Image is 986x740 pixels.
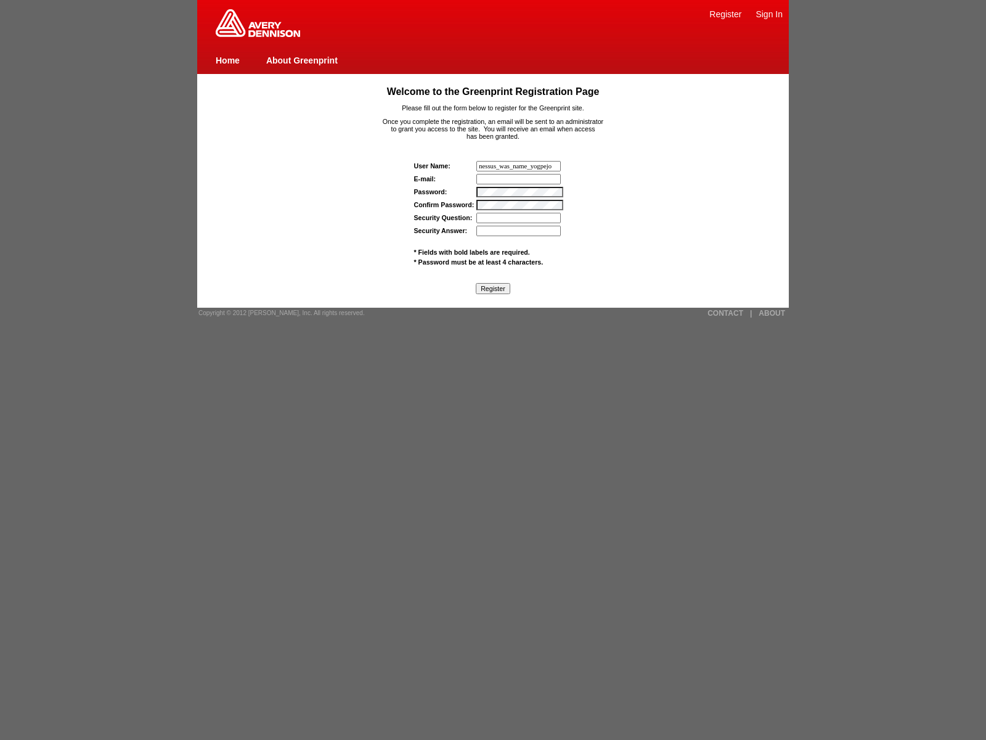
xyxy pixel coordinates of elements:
a: CONTACT [707,309,743,318]
label: E-mail: [414,175,436,183]
p: Once you complete the registration, an email will be sent to an administrator to grant you access... [221,118,765,140]
span: * Fields with bold labels are required. [414,249,530,256]
a: About Greenprint [266,55,338,65]
span: Copyright © 2012 [PERSON_NAME], Inc. All rights reserved. [198,310,365,316]
a: Greenprint [216,31,300,38]
label: Security Answer: [414,227,468,234]
a: Sign In [756,9,783,19]
label: Security Question: [414,214,473,221]
a: | [750,309,752,318]
a: Home [216,55,240,65]
img: Home [216,9,300,37]
p: Please fill out the form below to register for the Greenprint site. [221,104,765,112]
label: Confirm Password: [414,201,475,208]
label: Password: [414,188,447,195]
a: ABOUT [759,309,785,318]
input: Register [476,283,510,294]
h1: Welcome to the Greenprint Registration Page [221,86,765,97]
strong: User Name: [414,162,450,170]
span: * Password must be at least 4 characters. [414,258,544,266]
a: Register [709,9,741,19]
